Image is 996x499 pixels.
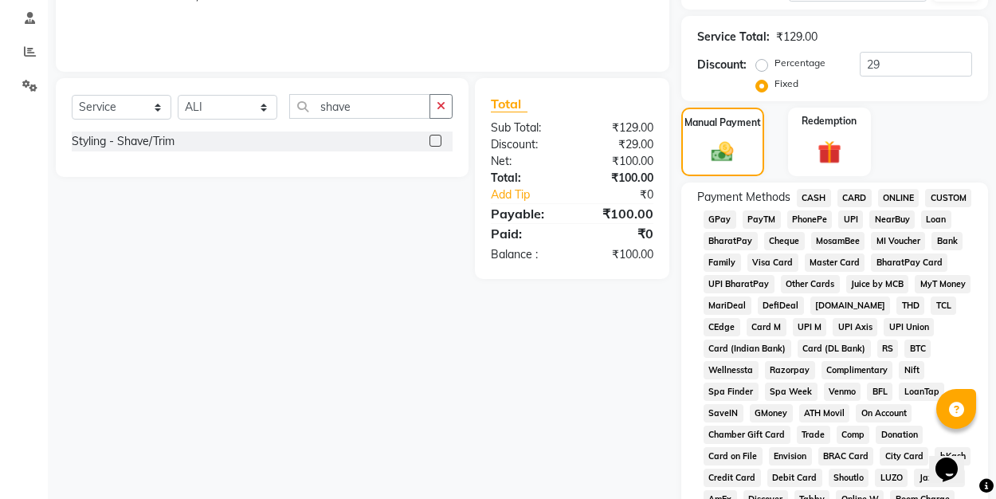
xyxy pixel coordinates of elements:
[799,404,850,422] span: ATH Movil
[479,136,572,153] div: Discount:
[765,361,815,379] span: Razorpay
[289,94,430,119] input: Search or Scan
[837,189,872,207] span: CARD
[877,340,899,358] span: RS
[811,232,865,250] span: MosamBee
[899,383,944,401] span: LoanTap
[764,232,805,250] span: Cheque
[904,340,931,358] span: BTC
[824,383,861,401] span: Venmo
[867,383,892,401] span: BFL
[704,232,758,250] span: BharatPay
[750,404,793,422] span: GMoney
[875,469,908,487] span: LUZO
[572,136,665,153] div: ₹29.00
[774,77,798,91] label: Fixed
[914,469,965,487] span: Jazz Cash
[931,232,963,250] span: Bank
[704,404,743,422] span: SaveIN
[704,318,740,336] span: CEdge
[765,383,818,401] span: Spa Week
[787,210,833,229] span: PhonePe
[767,469,822,487] span: Debit Card
[810,138,849,167] img: _gift.svg
[781,275,840,293] span: Other Cards
[479,204,572,223] div: Payable:
[810,297,891,315] span: [DOMAIN_NAME]
[805,253,865,272] span: Master Card
[572,224,665,243] div: ₹0
[758,297,804,315] span: DefiDeal
[747,253,798,272] span: Visa Card
[697,189,790,206] span: Payment Methods
[743,210,781,229] span: PayTM
[479,224,572,243] div: Paid:
[833,318,877,336] span: UPI Axis
[572,153,665,170] div: ₹100.00
[878,189,920,207] span: ONLINE
[704,275,774,293] span: UPI BharatPay
[915,275,971,293] span: MyT Money
[491,96,527,112] span: Total
[925,189,971,207] span: CUSTOM
[846,275,909,293] span: Juice by MCB
[838,210,863,229] span: UPI
[931,297,956,315] span: TCL
[776,29,818,45] div: ₹129.00
[899,361,924,379] span: Nift
[704,426,790,444] span: Chamber Gift Card
[871,253,947,272] span: BharatPay Card
[869,210,915,229] span: NearBuy
[704,383,759,401] span: Spa Finder
[704,469,761,487] span: Credit Card
[479,246,572,263] div: Balance :
[774,56,825,70] label: Percentage
[802,114,857,128] label: Redemption
[697,57,747,73] div: Discount:
[871,232,925,250] span: MI Voucher
[896,297,924,315] span: THD
[818,447,874,466] span: BRAC Card
[880,447,928,466] span: City Card
[856,404,912,422] span: On Account
[572,204,665,223] div: ₹100.00
[829,469,869,487] span: Shoutlo
[572,246,665,263] div: ₹100.00
[822,361,893,379] span: Complimentary
[837,426,870,444] span: Comp
[704,253,741,272] span: Family
[588,187,665,203] div: ₹0
[793,318,827,336] span: UPI M
[704,139,740,165] img: _cash.svg
[876,426,923,444] span: Donation
[797,426,830,444] span: Trade
[572,170,665,187] div: ₹100.00
[479,187,587,203] a: Add Tip
[697,29,770,45] div: Service Total:
[704,210,736,229] span: GPay
[704,361,759,379] span: Wellnessta
[884,318,934,336] span: UPI Union
[769,447,812,466] span: Envision
[479,170,572,187] div: Total:
[921,210,951,229] span: Loan
[747,318,786,336] span: Card M
[704,447,763,466] span: Card on File
[797,189,831,207] span: CASH
[684,116,761,130] label: Manual Payment
[704,297,751,315] span: MariDeal
[572,120,665,136] div: ₹129.00
[479,120,572,136] div: Sub Total:
[479,153,572,170] div: Net:
[798,340,871,358] span: Card (DL Bank)
[929,435,980,483] iframe: chat widget
[704,340,791,358] span: Card (Indian Bank)
[72,133,174,150] div: Styling - Shave/Trim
